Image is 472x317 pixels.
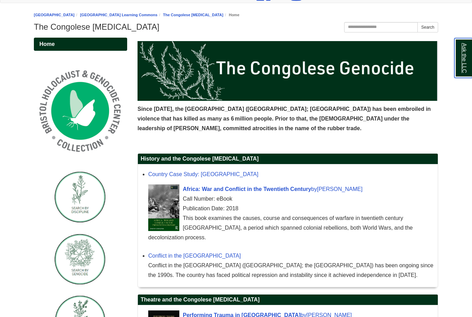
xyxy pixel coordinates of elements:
[417,22,438,33] button: Search
[34,13,75,17] a: [GEOGRAPHIC_DATA]
[223,12,239,19] li: Home
[183,186,362,192] a: Cover ArtAfrica: War and Conflict in the Twentieth Centuryby[PERSON_NAME]
[138,154,438,165] h2: History and the Congolese [MEDICAL_DATA]
[183,186,311,192] span: Africa: War and Conflict in the Twentieth Century
[148,185,179,231] img: Cover Art
[148,194,434,204] div: Call Number: eBook
[34,12,438,19] nav: breadcrumb
[311,186,317,192] span: by
[317,186,362,192] span: [PERSON_NAME]
[39,41,55,47] span: Home
[163,13,223,17] a: The Congolese [MEDICAL_DATA]
[148,204,434,214] div: Publication Date: 2018
[34,22,438,32] h1: The Congolese [MEDICAL_DATA]
[148,261,434,280] div: Conflict in the [GEOGRAPHIC_DATA] ([GEOGRAPHIC_DATA]; the [GEOGRAPHIC_DATA]) has been ongoing sin...
[34,38,127,51] a: Home
[148,214,434,243] div: This book examines the causes, course and consequences of warfare in twentieth century [GEOGRAPHI...
[138,41,438,101] img: The Congolese Genocide
[54,171,106,223] img: Search by Discipline
[54,233,106,285] img: Search by Genocide
[138,106,431,132] span: Since [DATE], the [GEOGRAPHIC_DATA] ([GEOGRAPHIC_DATA]; [GEOGRAPHIC_DATA]) has been embroiled in ...
[148,253,241,259] a: Conflict in the [GEOGRAPHIC_DATA]
[80,13,158,17] a: [GEOGRAPHIC_DATA] Learning Commons
[148,172,258,177] a: Country Case Study: [GEOGRAPHIC_DATA]
[34,65,126,157] img: Holocaust and Genocide Collection
[138,295,438,306] h2: Theatre and the Congolese [MEDICAL_DATA]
